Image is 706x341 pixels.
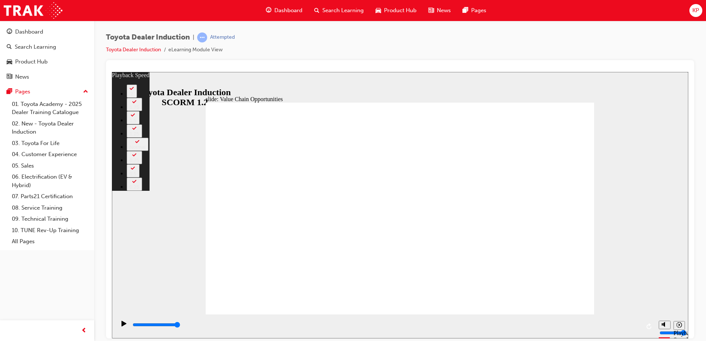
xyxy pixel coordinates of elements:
[193,33,194,42] span: |
[15,73,29,81] div: News
[308,3,370,18] a: search-iconSearch Learning
[9,191,91,202] a: 07. Parts21 Certification
[384,6,417,15] span: Product Hub
[3,40,91,54] a: Search Learning
[314,6,319,15] span: search-icon
[106,46,161,53] a: Toyota Dealer Induction
[463,6,468,15] span: pages-icon
[18,19,22,25] div: 2
[428,6,434,15] span: news-icon
[7,59,12,65] span: car-icon
[548,258,595,264] input: volume
[9,202,91,214] a: 08. Service Training
[692,6,699,15] span: KP
[9,171,91,191] a: 06. Electrification (EV & Hybrid)
[9,138,91,149] a: 03. Toyota For Life
[422,3,457,18] a: news-iconNews
[274,6,302,15] span: Dashboard
[4,2,62,19] img: Trak
[9,236,91,247] a: All Pages
[543,242,573,266] div: misc controls
[21,250,68,256] input: slide progress
[9,160,91,172] a: 05. Sales
[370,3,422,18] a: car-iconProduct Hub
[260,3,308,18] a: guage-iconDashboard
[4,248,16,261] button: Play (Ctrl+Alt+P)
[9,99,91,118] a: 01. Toyota Academy - 2025 Dealer Training Catalogue
[3,85,91,99] button: Pages
[15,43,56,51] div: Search Learning
[457,3,492,18] a: pages-iconPages
[471,6,486,15] span: Pages
[81,326,87,335] span: prev-icon
[83,87,88,97] span: up-icon
[15,87,30,96] div: Pages
[3,55,91,69] a: Product Hub
[15,13,25,26] button: 2
[689,4,702,17] button: KP
[532,249,543,260] button: Replay (Ctrl+Alt+R)
[3,70,91,84] a: News
[168,46,223,54] li: eLearning Module View
[266,6,271,15] span: guage-icon
[3,24,91,85] button: DashboardSearch LearningProduct HubNews
[9,118,91,138] a: 02. New - Toyota Dealer Induction
[9,149,91,160] a: 04. Customer Experience
[3,25,91,39] a: Dashboard
[322,6,364,15] span: Search Learning
[15,28,43,36] div: Dashboard
[106,33,190,42] span: Toyota Dealer Induction
[376,6,381,15] span: car-icon
[197,32,207,42] span: learningRecordVerb_ATTEMPT-icon
[210,34,235,41] div: Attempted
[7,74,12,80] span: news-icon
[7,29,12,35] span: guage-icon
[562,258,573,271] div: Playback Speed
[7,89,12,95] span: pages-icon
[547,249,559,257] button: Mute (Ctrl+Alt+M)
[9,213,91,225] a: 09. Technical Training
[15,58,48,66] div: Product Hub
[4,242,543,266] div: playback controls
[7,44,12,51] span: search-icon
[9,225,91,236] a: 10. TUNE Rev-Up Training
[437,6,451,15] span: News
[562,249,573,258] button: Playback speed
